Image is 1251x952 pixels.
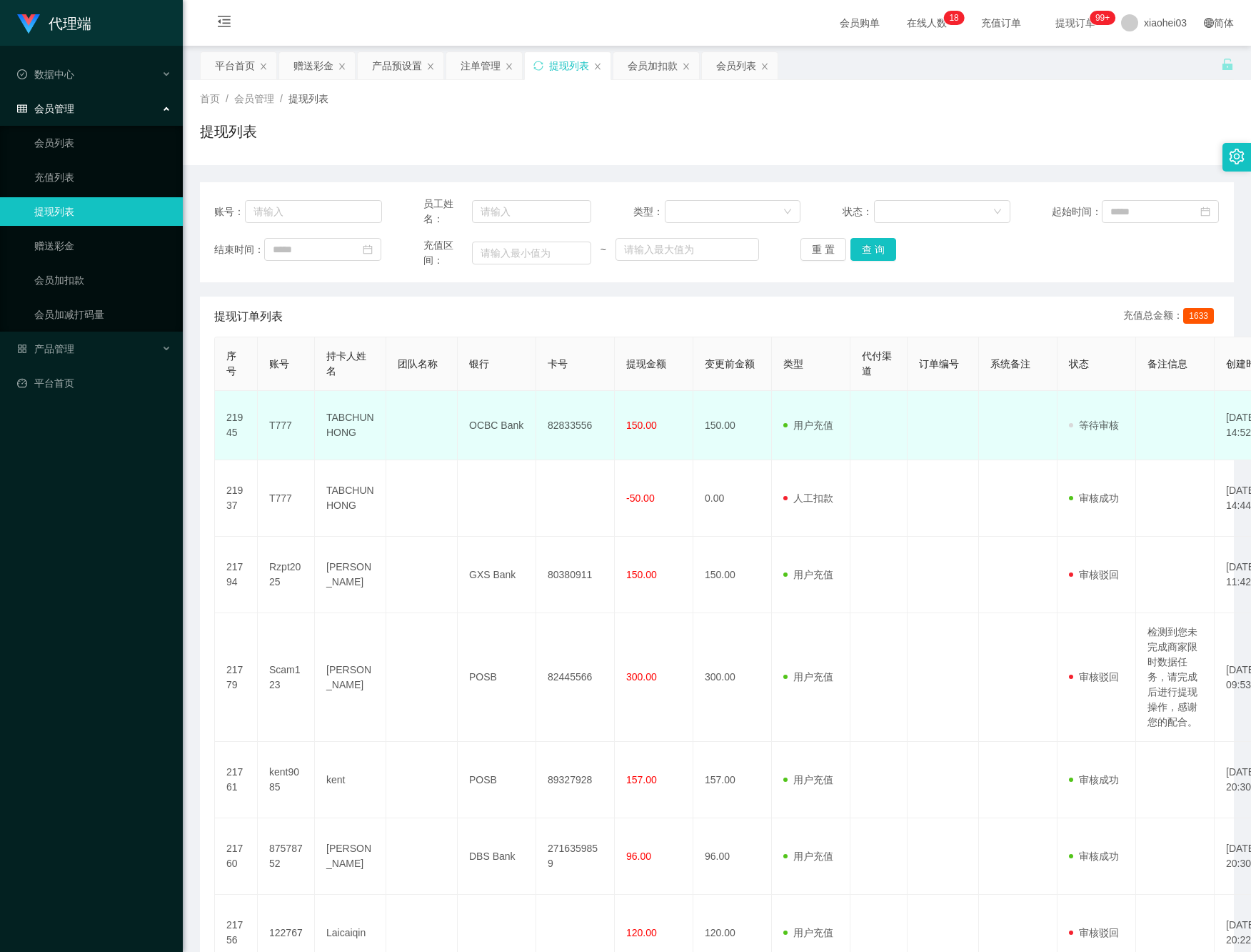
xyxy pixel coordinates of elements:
[760,62,769,71] i: 图标: close
[315,460,386,537] td: TABCHUNHONG
[215,460,258,537] td: 21937
[626,420,657,431] span: 150.00
[315,613,386,742] td: [PERSON_NAME]
[315,742,386,818] td: kent
[214,242,264,257] span: 结束时间：
[533,61,543,71] i: 图标: sync
[423,197,472,227] span: 员工姓名：
[693,391,772,460] td: 150.00
[458,613,536,742] td: POSB
[200,121,257,142] h1: 提现列表
[783,671,833,683] span: 用户充值
[505,62,513,71] i: 图标: close
[258,460,315,537] td: T777
[258,742,315,818] td: kent9085
[1183,308,1214,324] span: 1633
[372,52,422,79] div: 产品预设置
[919,358,959,370] span: 订单编号
[693,742,772,818] td: 157.00
[549,52,589,79] div: 提现列表
[783,207,792,217] i: 图标: down
[1123,308,1220,325] div: 充值总金额：
[226,93,228,104] span: /
[536,742,615,818] td: 89327928
[783,851,833,862] span: 用户充值
[234,93,274,104] span: 会员管理
[1090,11,1115,25] sup: 1153
[1048,18,1102,28] span: 提现订单
[280,93,283,104] span: /
[993,207,1002,217] i: 图标: down
[705,358,755,370] span: 变更前金额
[1229,149,1245,164] i: 图标: setting
[315,391,386,460] td: TABCHUNHONG
[245,200,382,223] input: 请输入
[458,391,536,460] td: OCBC Bank
[200,93,220,104] span: 首页
[293,52,333,79] div: 赠送彩金
[1200,207,1210,217] i: 图标: calendar
[17,344,27,354] i: 图标: appstore-o
[1221,58,1234,71] i: 图标: unlock
[34,266,171,294] a: 会员加扣款
[682,62,690,71] i: 图标: close
[215,52,255,79] div: 平台首页
[363,244,373,254] i: 图标: calendar
[943,11,964,25] sup: 18
[633,204,665,219] span: 类型：
[258,818,315,895] td: 87578752
[17,104,27,114] i: 图标: table
[269,358,289,370] span: 账号
[800,238,846,261] button: 重 置
[472,242,591,264] input: 请输入最小值为
[200,1,248,46] i: 图标: menu-fold
[215,742,258,818] td: 21761
[949,11,954,25] p: 1
[783,927,833,938] span: 用户充值
[626,358,666,370] span: 提现金额
[214,308,283,325] span: 提现订单列表
[17,343,74,354] span: 产品管理
[974,18,1028,28] span: 充值订单
[1069,927,1119,938] span: 审核驳回
[423,238,472,268] span: 充值区间：
[338,62,346,71] i: 图标: close
[17,369,171,397] a: 图标: dashboard平台首页
[990,358,1030,370] span: 系统备注
[1136,613,1215,742] td: 检测到您未完成商家限时数据任务，请完成后进行提现操作，感谢您的配合。
[17,69,27,79] i: 图标: check-circle-o
[843,204,874,219] span: 状态：
[472,200,591,223] input: 请输入
[214,204,245,219] span: 账号：
[693,818,772,895] td: 96.00
[259,62,268,71] i: 图标: close
[215,613,258,742] td: 21779
[226,350,236,377] span: 序号
[628,52,678,79] div: 会员加扣款
[626,774,657,785] span: 157.00
[34,197,171,226] a: 提现列表
[536,818,615,895] td: 2716359859
[783,358,803,370] span: 类型
[626,671,657,683] span: 300.00
[17,69,74,80] span: 数据中心
[626,927,657,938] span: 120.00
[716,52,756,79] div: 会员列表
[326,350,366,377] span: 持卡人姓名
[34,163,171,192] a: 充值列表
[1069,774,1119,785] span: 审核成功
[783,420,833,431] span: 用户充值
[315,537,386,613] td: [PERSON_NAME]
[850,238,896,261] button: 查 询
[1147,358,1187,370] span: 备注信息
[426,62,435,71] i: 图标: close
[17,103,74,114] span: 会员管理
[626,569,657,580] span: 150.00
[693,537,772,613] td: 150.00
[458,742,536,818] td: POSB
[536,391,615,460] td: 82833556
[398,358,438,370] span: 团队名称
[215,818,258,895] td: 21760
[258,391,315,460] td: T777
[461,52,501,79] div: 注单管理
